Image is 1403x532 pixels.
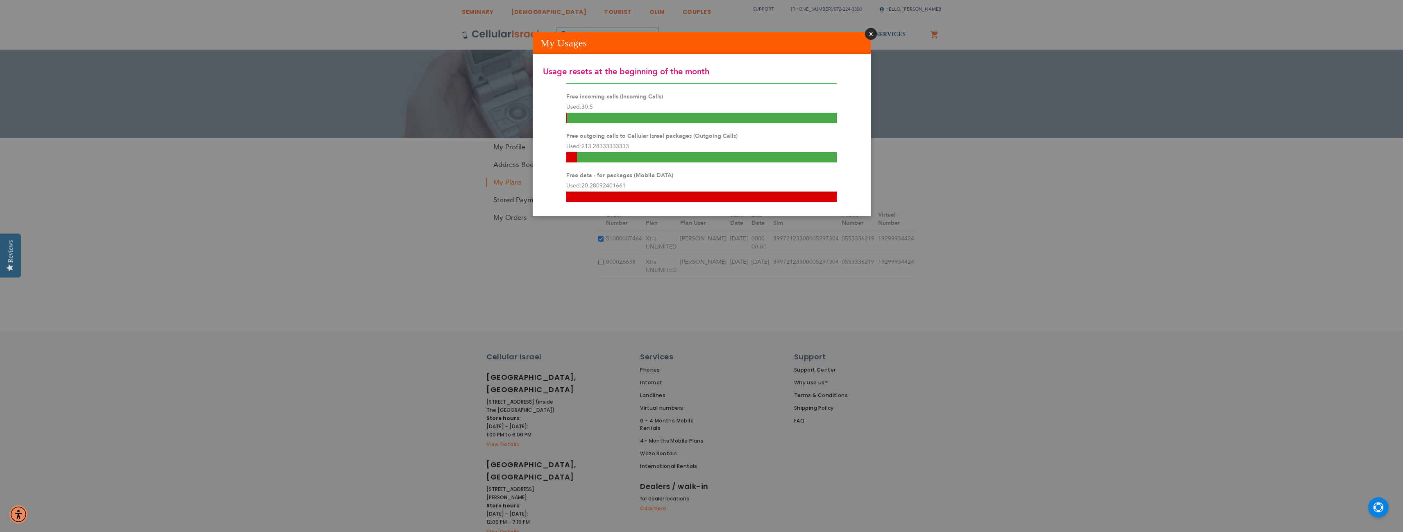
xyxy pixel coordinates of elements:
[581,182,626,190] span: 20.28092401661
[9,505,27,523] div: Accessibility Menu
[566,171,673,179] strong: Free data - for packages (Mobile DATA)
[566,132,738,140] strong: Free outgoing calls to Cellular Israel packages (Outgoing Calls)
[543,64,860,79] p: Usage resets at the beginning of the month
[566,181,837,191] p: Used:
[581,103,593,111] span: 30.5
[7,240,14,263] div: Reviews
[533,32,871,54] h1: My Usages
[566,142,837,152] p: Used:
[581,142,629,150] span: 213.28333333333
[566,93,663,100] strong: Free incoming calls (Incoming Calls)
[566,102,837,112] p: Used:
